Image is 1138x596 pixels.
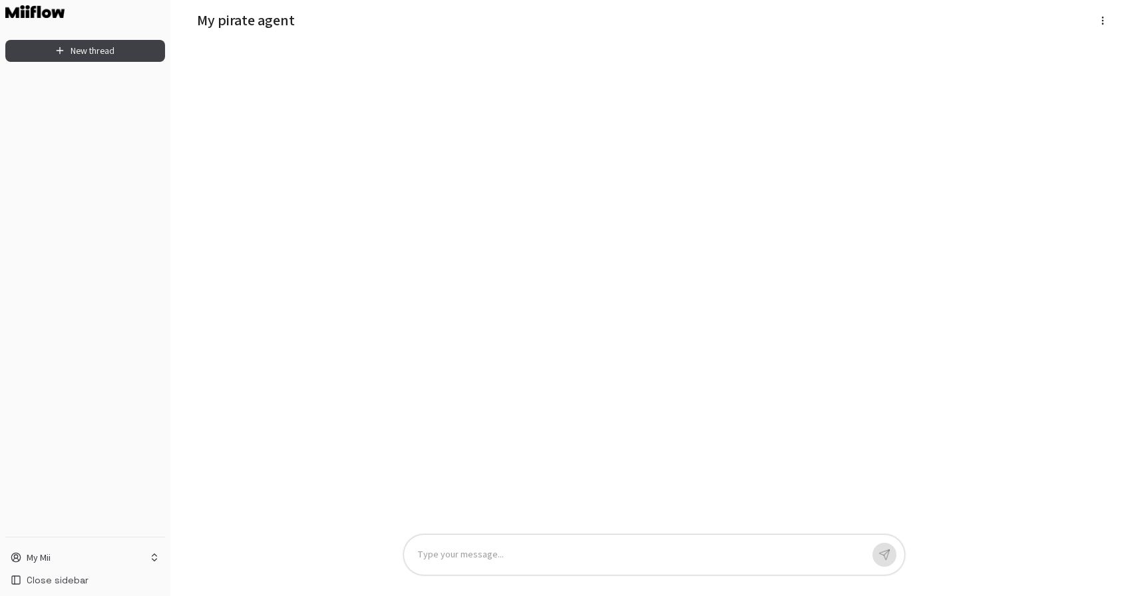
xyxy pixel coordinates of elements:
[5,548,165,567] button: My Mii
[27,551,51,564] p: My Mii
[197,11,883,30] h5: My pirate agent
[5,40,165,62] button: New thread
[5,5,65,18] img: Logo
[27,573,89,587] span: Close sidebar
[5,569,165,591] button: Close sidebar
